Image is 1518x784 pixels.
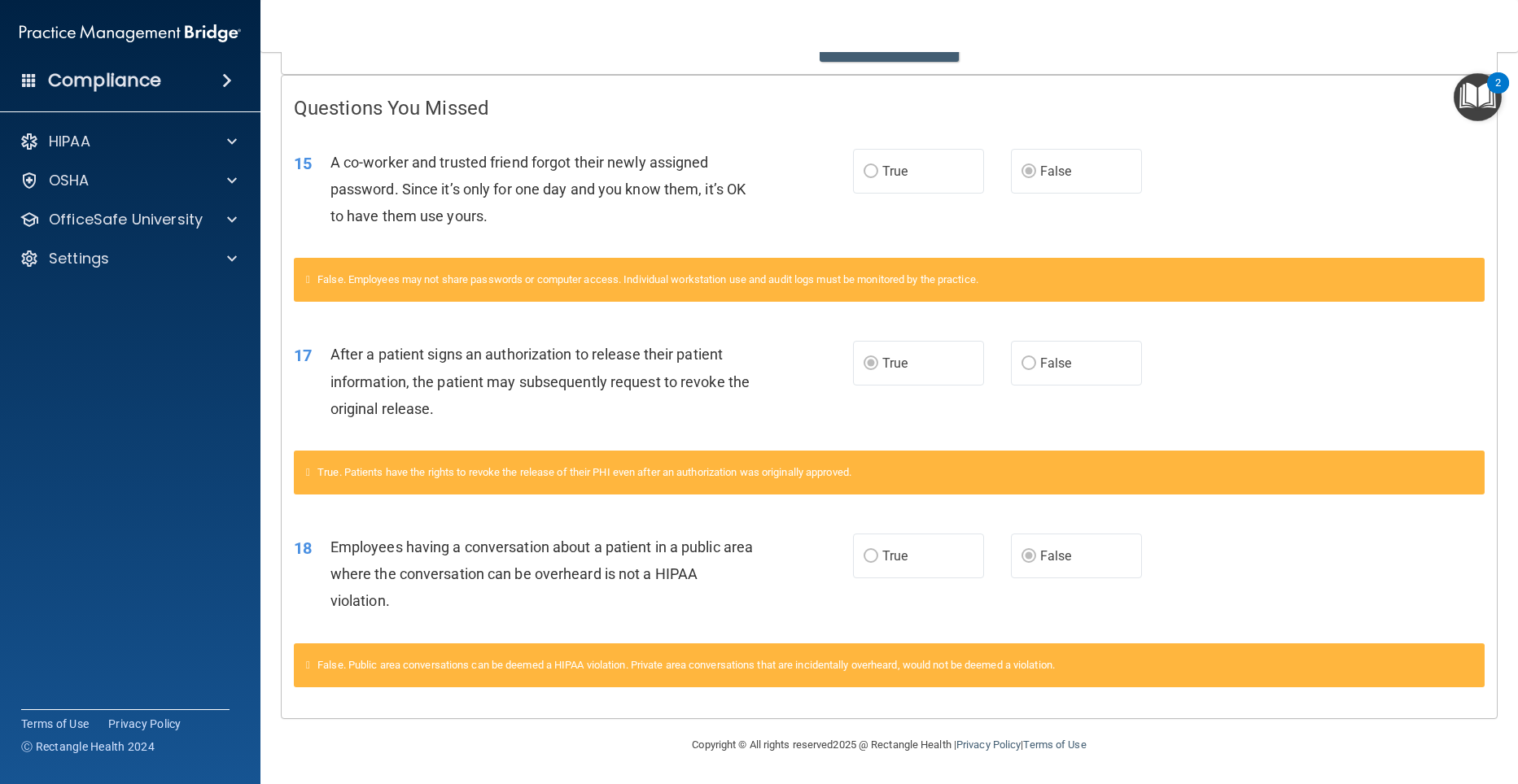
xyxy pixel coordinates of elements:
[294,154,312,173] span: 15
[21,716,89,732] a: Terms of Use
[956,738,1021,751] a: Privacy Policy
[1023,738,1086,751] a: Terms of Use
[1040,355,1072,371] span: False
[330,154,746,224] span: A co-worker and trusted friend forgot their newly assigned password. Since it’s only for one day ...
[330,538,753,609] span: Employees having a conversation about a patient in a public area where the conversation can be ov...
[20,249,237,268] a: Settings
[20,171,237,190] a: OSHA
[317,466,851,478] span: True. Patients have the rights to revoke the release of their PHI even after an authorization was...
[317,659,1055,671] span: False. Public area conversations can be deemed a HIPAA violation. Private area conversations that...
[49,171,90,190] p: OSHA
[1236,669,1498,734] iframe: Drift Widget Chat Controller
[294,98,1485,119] h4: Questions You Missed
[48,69,161,92] h4: Compliance
[49,249,109,268] p: Settings
[882,355,908,371] span: True
[882,163,908,179] span: True
[20,17,241,50] img: PMB logo
[1021,551,1036,563] input: False
[20,210,237,229] a: OfficeSafe University
[20,132,237,151] a: HIPAA
[330,346,750,416] span: After a patient signs an authorization to release their patient information, the patient may subs...
[21,738,155,755] span: Ⓒ Rectangle Health 2024
[1040,548,1072,564] span: False
[593,719,1187,771] div: Copyright © All rights reserved 2025 @ Rectangle Health | |
[294,346,312,365] span: 17
[49,132,90,151] p: HIPAA
[1040,163,1072,179] span: False
[317,273,978,285] span: False. Employees may not share passwords or computer access. Individual workstation use and audit...
[1021,358,1036,370] input: False
[864,358,878,370] input: True
[864,551,878,563] input: True
[1454,73,1502,121] button: Open Resource Center, 2 new notifications
[49,210,203,229] p: OfficeSafe University
[1021,166,1036,178] input: False
[864,166,878,178] input: True
[108,716,182,732] a: Privacy Policy
[882,548,908,564] span: True
[294,538,312,558] span: 18
[1495,83,1501,104] div: 2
